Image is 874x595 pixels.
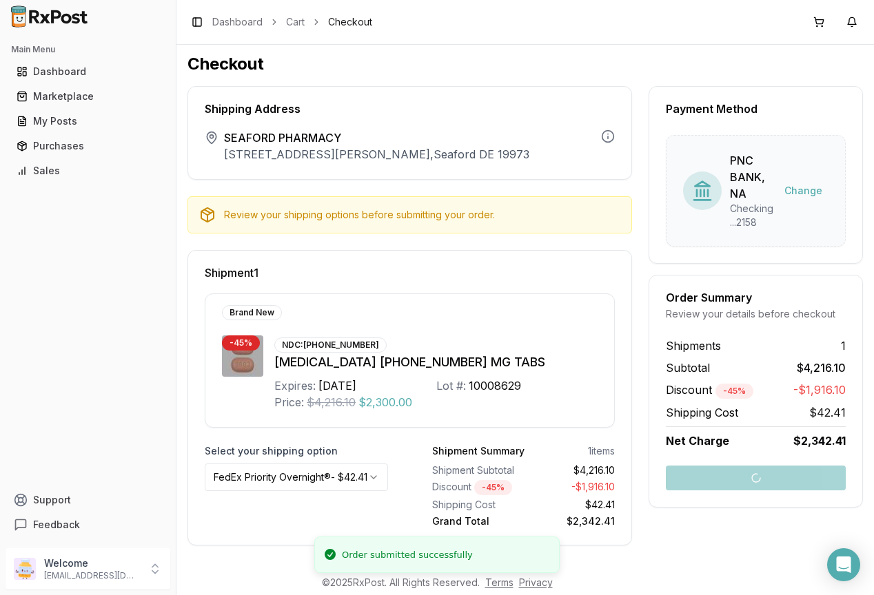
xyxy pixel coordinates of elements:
[474,480,512,495] div: - 45 %
[274,377,316,394] div: Expires:
[274,394,304,410] div: Price:
[33,518,80,532] span: Feedback
[17,65,159,79] div: Dashboard
[358,394,412,410] span: $2,300.00
[6,61,170,83] button: Dashboard
[432,514,518,528] div: Grand Total
[519,576,553,588] a: Privacy
[666,404,738,421] span: Shipping Cost
[529,463,615,477] div: $4,216.10
[666,103,846,114] div: Payment Method
[827,548,860,581] div: Open Intercom Messenger
[187,53,863,75] h1: Checkout
[17,164,159,178] div: Sales
[286,15,305,29] a: Cart
[14,558,36,580] img: User avatar
[666,434,729,448] span: Net Charge
[6,85,170,107] button: Marketplace
[212,15,263,29] a: Dashboard
[44,570,140,581] p: [EMAIL_ADDRESS][DOMAIN_NAME]
[793,432,846,449] span: $2,342.41
[436,377,466,394] div: Lot #:
[274,353,598,372] div: [MEDICAL_DATA] [PHONE_NUMBER] MG TABS
[432,444,525,458] div: Shipment Summary
[11,158,165,183] a: Sales
[6,512,170,537] button: Feedback
[6,110,170,132] button: My Posts
[666,337,721,354] span: Shipments
[841,337,846,354] span: 1
[793,382,846,399] span: -$1,916.10
[318,377,356,394] div: [DATE]
[11,59,165,84] a: Dashboard
[6,6,94,28] img: RxPost Logo
[328,15,372,29] span: Checkout
[432,498,518,512] div: Shipping Cost
[6,160,170,182] button: Sales
[666,359,710,376] span: Subtotal
[809,404,846,421] span: $42.41
[224,146,529,163] p: [STREET_ADDRESS][PERSON_NAME] , Seaford DE 19973
[17,114,159,128] div: My Posts
[224,129,529,146] span: SEAFORD PHARMACY
[6,488,170,512] button: Support
[588,444,615,458] div: 1 items
[44,556,140,570] p: Welcome
[666,292,846,303] div: Order Summary
[529,480,615,495] div: - $1,916.10
[17,90,159,103] div: Marketplace
[432,480,518,495] div: Discount
[205,267,258,278] span: Shipment 1
[17,139,159,153] div: Purchases
[730,152,773,202] div: PNC BANK, NA
[224,208,620,222] div: Review your shipping options before submitting your order.
[715,384,753,399] div: - 45 %
[11,84,165,109] a: Marketplace
[469,377,521,394] div: 10008629
[773,178,833,203] button: Change
[205,444,388,458] label: Select your shipping option
[432,463,518,477] div: Shipment Subtotal
[222,305,282,320] div: Brand New
[666,383,753,397] span: Discount
[485,576,514,588] a: Terms
[205,103,615,114] div: Shipping Address
[529,514,615,528] div: $2,342.41
[11,109,165,134] a: My Posts
[342,548,473,562] div: Order submitted successfully
[212,15,372,29] nav: breadcrumb
[222,335,263,377] img: Biktarvy 50-200-25 MG TABS
[222,335,260,351] div: - 45 %
[6,135,170,157] button: Purchases
[797,359,846,376] span: $4,216.10
[274,337,387,353] div: NDC: [PHONE_NUMBER]
[529,498,615,512] div: $42.41
[666,307,846,321] div: Review your details before checkout
[11,134,165,158] a: Purchases
[730,202,773,229] div: Checking ...2158
[307,394,356,410] span: $4,216.10
[11,44,165,55] h2: Main Menu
